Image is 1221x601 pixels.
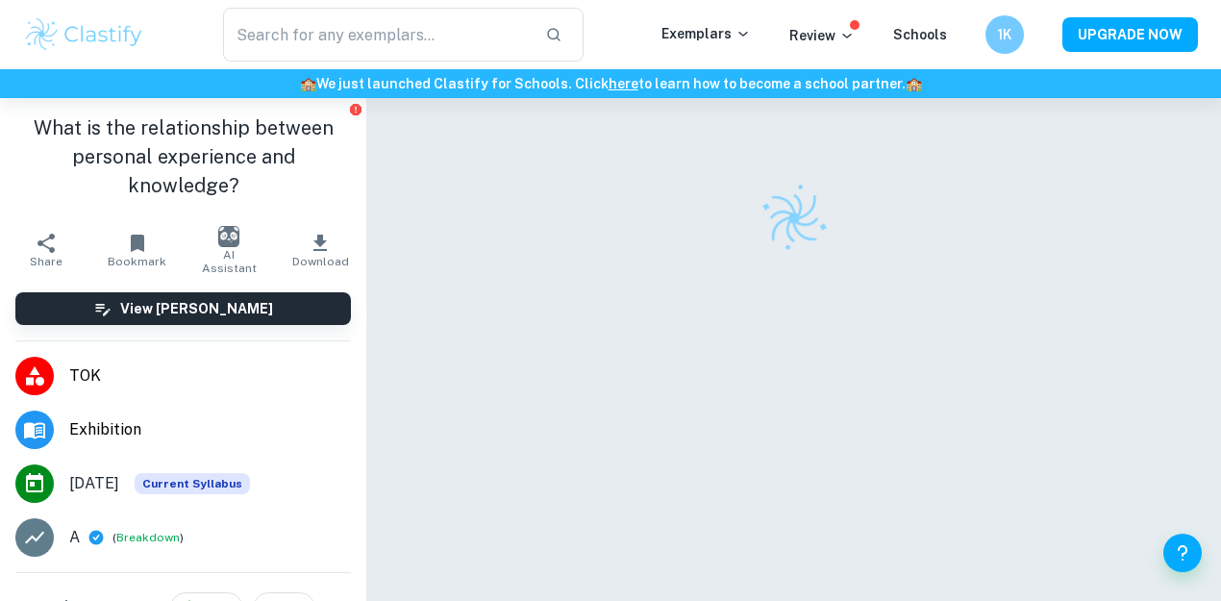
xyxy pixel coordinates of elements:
span: ( ) [112,529,184,547]
span: [DATE] [69,472,119,495]
img: Clastify logo [748,172,840,264]
input: Search for any exemplars... [223,8,531,62]
span: Share [30,255,62,268]
span: Exhibition [69,418,351,441]
button: UPGRADE NOW [1062,17,1198,52]
h6: 1K [994,24,1016,45]
p: Exemplars [661,23,751,44]
button: Help and Feedback [1163,534,1202,572]
h1: What is the relationship between personal experience and knowledge? [15,113,351,200]
button: Bookmark [91,223,183,277]
img: Clastify logo [23,15,145,54]
button: Report issue [348,102,362,116]
span: Current Syllabus [135,473,250,494]
h6: We just launched Clastify for Schools. Click to learn how to become a school partner. [4,73,1217,94]
button: Download [275,223,366,277]
button: AI Assistant [184,223,275,277]
img: AI Assistant [218,226,239,247]
span: 🏫 [300,76,316,91]
div: This exemplar is based on the current syllabus. Feel free to refer to it for inspiration/ideas wh... [135,473,250,494]
span: TOK [69,364,351,388]
button: View [PERSON_NAME] [15,292,351,325]
p: Review [789,25,855,46]
span: Bookmark [108,255,166,268]
button: Breakdown [116,529,180,546]
button: 1K [985,15,1024,54]
p: A [69,526,80,549]
a: here [609,76,638,91]
h6: View [PERSON_NAME] [120,298,273,319]
a: Schools [893,27,947,42]
span: Download [292,255,349,268]
span: AI Assistant [195,248,263,275]
span: 🏫 [906,76,922,91]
